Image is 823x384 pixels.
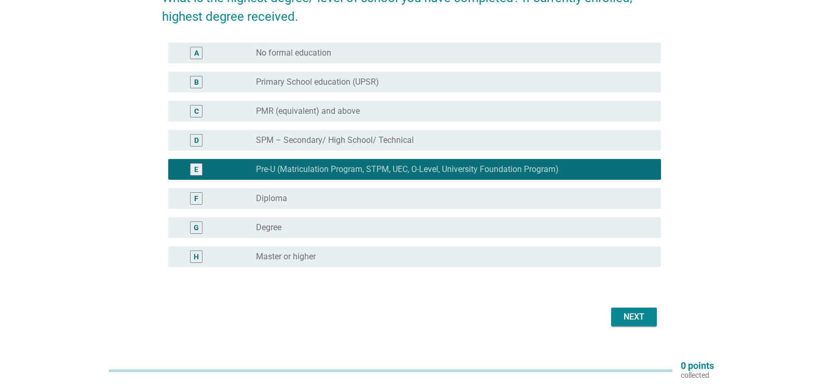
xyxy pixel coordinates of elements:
[681,361,714,370] p: 0 points
[256,193,287,204] label: Diploma
[194,77,199,88] div: B
[256,251,316,262] label: Master or higher
[256,77,379,87] label: Primary School education (UPSR)
[611,308,657,326] button: Next
[619,311,649,323] div: Next
[194,251,199,262] div: H
[194,106,199,117] div: C
[256,164,559,175] label: Pre-U (Matriculation Program, STPM, UEC, O-Level, University Foundation Program)
[681,370,714,380] p: collected
[194,135,199,146] div: D
[256,106,360,116] label: PMR (equivalent) and above
[194,222,199,233] div: G
[256,135,414,145] label: SPM – Secondary/ High School/ Technical
[194,193,198,204] div: F
[256,222,281,233] label: Degree
[194,164,198,175] div: E
[256,48,331,58] label: No formal education
[194,48,199,59] div: A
